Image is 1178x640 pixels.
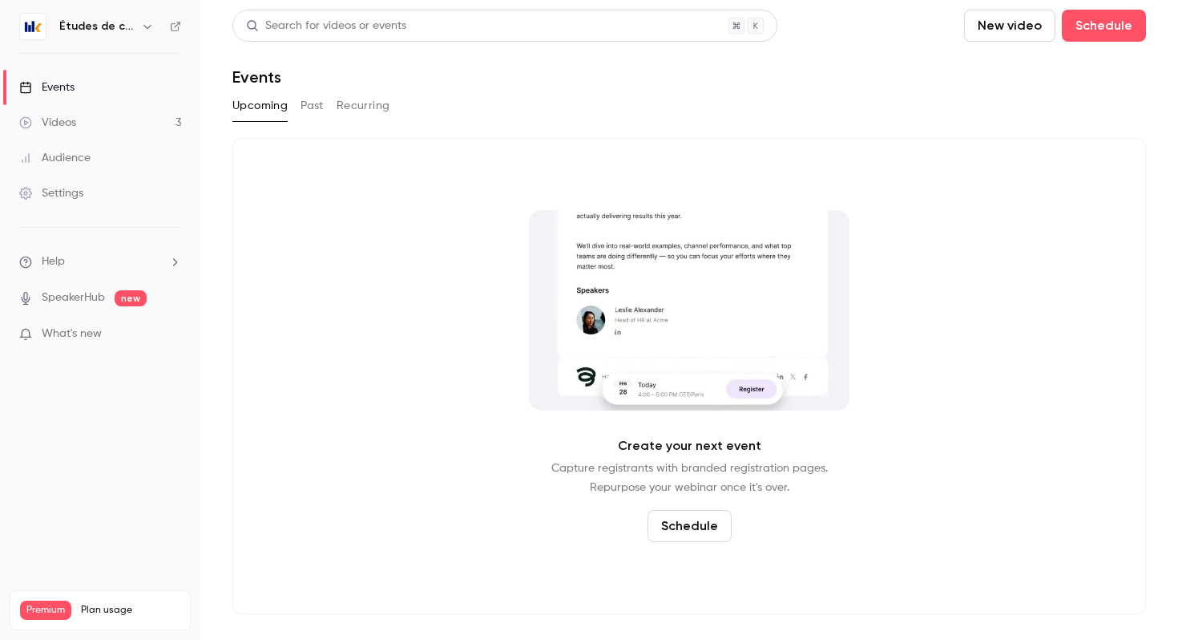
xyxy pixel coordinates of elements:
span: Help [42,253,65,270]
p: Capture registrants with branded registration pages. Repurpose your webinar once it's over. [551,459,828,497]
button: Schedule [1062,10,1146,42]
span: What's new [42,326,102,342]
div: Settings [19,185,83,201]
p: Create your next event [618,436,761,456]
button: Upcoming [232,93,288,119]
button: Recurring [337,93,390,119]
button: Schedule [647,510,732,542]
h6: Études de cas [59,18,135,34]
li: help-dropdown-opener [19,253,181,270]
a: SpeakerHub [42,290,105,306]
h1: Events [232,67,281,87]
span: Plan usage [81,604,180,617]
div: Videos [19,115,76,131]
iframe: Noticeable Trigger [162,327,181,342]
span: Premium [20,601,71,620]
div: Audience [19,150,91,166]
div: Search for videos or events [246,18,406,34]
button: Past [301,93,324,119]
div: Events [19,79,75,95]
img: Études de cas [20,14,46,39]
span: new [115,290,147,306]
button: New video [964,10,1055,42]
